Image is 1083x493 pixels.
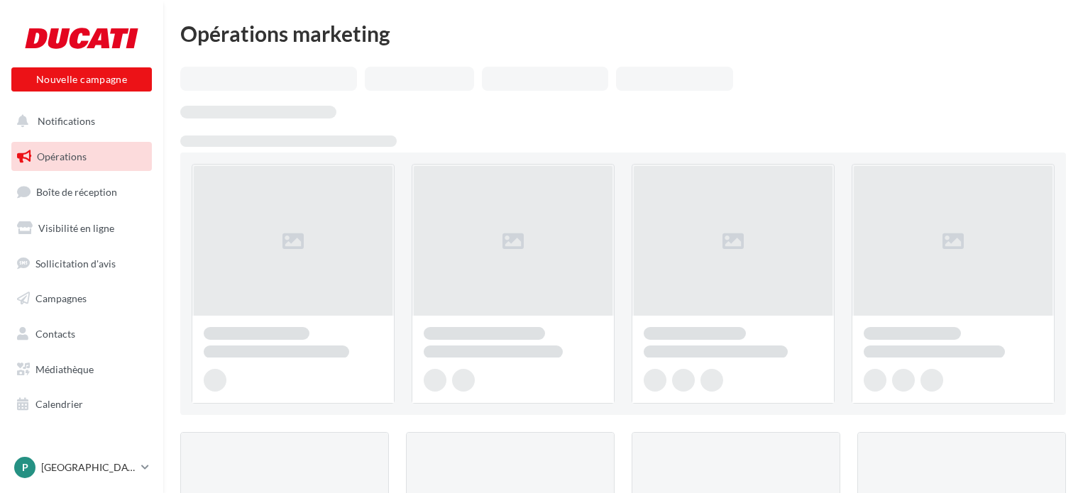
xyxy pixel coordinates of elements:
span: Campagnes [35,292,87,304]
button: Notifications [9,106,149,136]
a: Contacts [9,319,155,349]
a: Sollicitation d'avis [9,249,155,279]
a: Opérations [9,142,155,172]
p: [GEOGRAPHIC_DATA] [41,460,136,475]
span: Boîte de réception [36,186,117,198]
a: Calendrier [9,389,155,419]
span: Contacts [35,328,75,340]
a: P [GEOGRAPHIC_DATA] [11,454,152,481]
a: Visibilité en ligne [9,214,155,243]
span: P [22,460,28,475]
a: Campagnes [9,284,155,314]
span: Sollicitation d'avis [35,257,116,269]
a: Médiathèque [9,355,155,384]
button: Nouvelle campagne [11,67,152,92]
span: Médiathèque [35,363,94,375]
span: Notifications [38,115,95,127]
span: Visibilité en ligne [38,222,114,234]
div: Opérations marketing [180,23,1066,44]
span: Calendrier [35,398,83,410]
span: Opérations [37,150,87,162]
a: Boîte de réception [9,177,155,207]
